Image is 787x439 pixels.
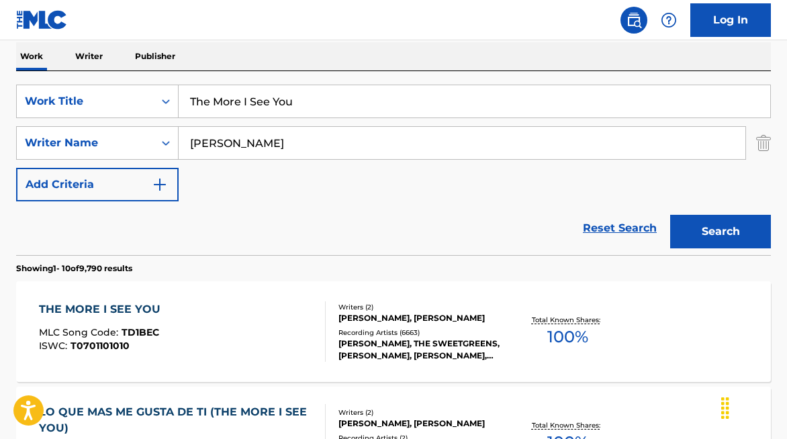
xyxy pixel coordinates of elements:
[39,340,71,352] span: ISWC :
[620,7,647,34] a: Public Search
[152,177,168,193] img: 9d2ae6d4665cec9f34b9.svg
[655,7,682,34] div: Help
[131,42,179,70] p: Publisher
[670,215,771,248] button: Search
[690,3,771,37] a: Log In
[576,213,663,243] a: Reset Search
[16,85,771,255] form: Search Form
[338,328,505,338] div: Recording Artists ( 6663 )
[16,10,68,30] img: MLC Logo
[39,404,314,436] div: LO QUE MAS ME GUSTA DE TI (THE MORE I SEE YOU)
[16,168,179,201] button: Add Criteria
[338,312,505,324] div: [PERSON_NAME], [PERSON_NAME]
[756,126,771,160] img: Delete Criterion
[25,135,146,151] div: Writer Name
[338,338,505,362] div: [PERSON_NAME], THE SWEETGREENS, [PERSON_NAME], [PERSON_NAME], [PERSON_NAME]
[16,262,132,275] p: Showing 1 - 10 of 9,790 results
[71,42,107,70] p: Writer
[338,407,505,418] div: Writers ( 2 )
[16,281,771,382] a: THE MORE I SEE YOUMLC Song Code:TD1BECISWC:T0701101010Writers (2)[PERSON_NAME], [PERSON_NAME]Reco...
[122,326,159,338] span: TD1BEC
[720,375,787,439] iframe: Chat Widget
[338,302,505,312] div: Writers ( 2 )
[16,42,47,70] p: Work
[71,340,130,352] span: T0701101010
[714,388,736,428] div: Drag
[626,12,642,28] img: search
[25,93,146,109] div: Work Title
[39,326,122,338] span: MLC Song Code :
[338,418,505,430] div: [PERSON_NAME], [PERSON_NAME]
[661,12,677,28] img: help
[532,315,604,325] p: Total Known Shares:
[39,301,167,318] div: THE MORE I SEE YOU
[532,420,604,430] p: Total Known Shares:
[547,325,588,349] span: 100 %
